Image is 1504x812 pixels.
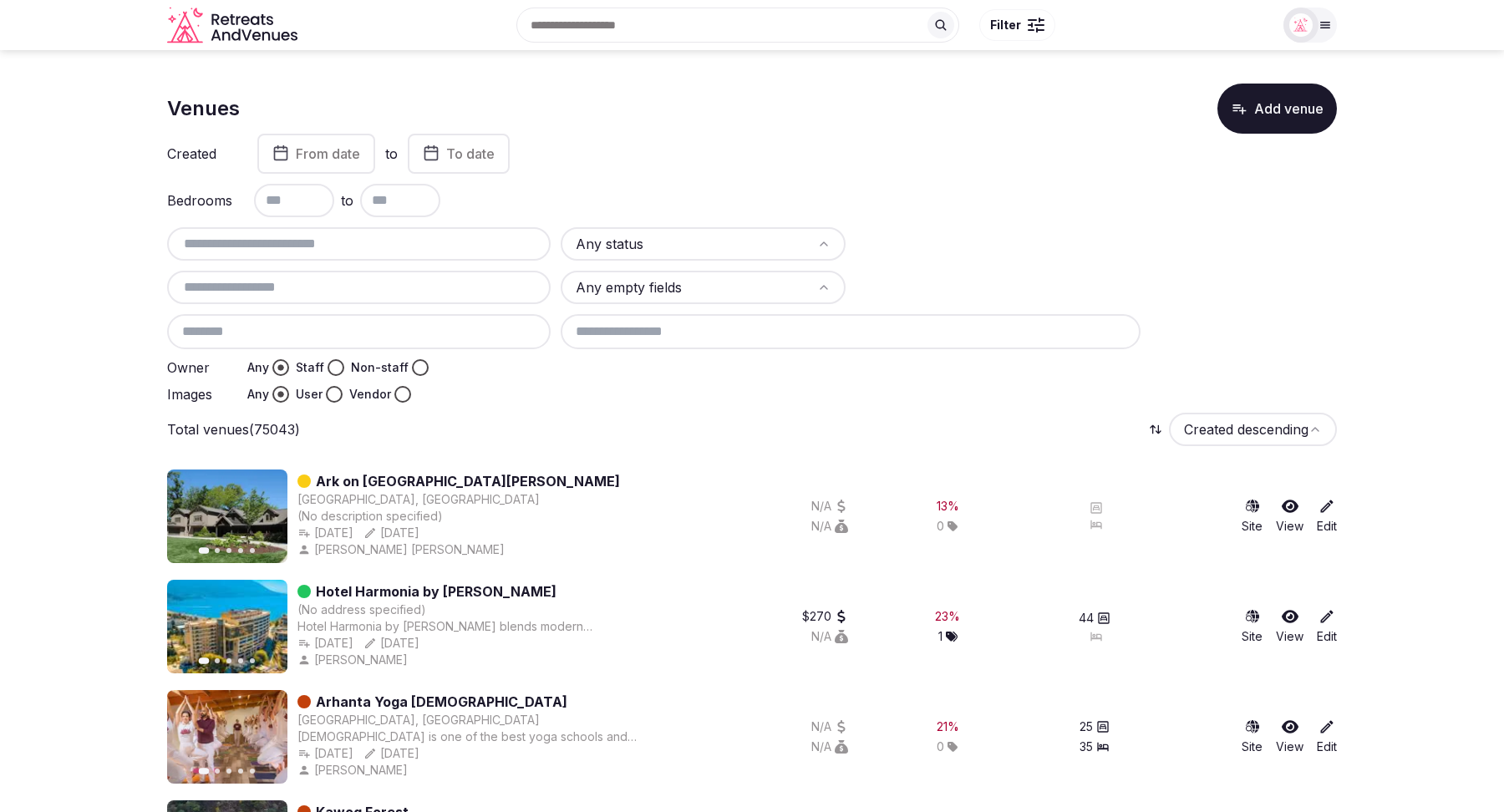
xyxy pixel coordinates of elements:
label: Any [247,386,269,403]
button: Go to slide 3 [226,548,231,553]
button: Go to slide 4 [238,658,243,663]
button: 35 [1080,738,1110,755]
div: Hotel Harmonia by [PERSON_NAME] blends modern sophistication with Montenegrin charm, making it id... [297,618,653,635]
a: Edit [1317,608,1337,645]
button: [PERSON_NAME] [297,652,411,668]
img: Matt Grant Oakes [1289,13,1313,37]
button: N/A [811,718,848,735]
span: 35 [1080,738,1093,755]
a: View [1276,718,1303,755]
div: 21 % [937,718,959,735]
button: [DATE] [363,525,419,541]
button: [DATE] [297,635,353,652]
span: 25 [1080,718,1093,735]
button: Go to slide 5 [250,658,255,663]
button: Add venue [1217,84,1337,134]
button: [DATE] [363,635,419,652]
button: (No address specified) [297,601,426,618]
div: 13 % [937,498,959,515]
button: Go to slide 2 [215,658,220,663]
label: Bedrooms [167,194,234,207]
a: Edit [1317,718,1337,755]
div: [DATE] [363,745,419,762]
button: Filter [979,9,1055,41]
span: To date [446,145,495,162]
button: Go to slide 2 [215,548,220,553]
button: Go to slide 2 [215,769,220,774]
button: To date [408,134,510,174]
div: 23 % [935,608,960,625]
img: Featured image for Arhanta Yoga Ashram [167,690,287,784]
button: From date [257,134,375,174]
svg: Retreats and Venues company logo [167,7,301,44]
button: N/A [811,628,848,645]
span: 44 [1079,610,1094,627]
button: [GEOGRAPHIC_DATA], [GEOGRAPHIC_DATA] [297,712,540,728]
button: [PERSON_NAME] [297,762,411,779]
button: N/A [811,518,848,535]
button: [DATE] [297,745,353,762]
img: Featured image for Ark on Lake Lanier [167,469,287,563]
button: Go to slide 1 [199,658,210,665]
button: N/A [811,498,848,515]
div: (No description specified) [297,508,620,525]
a: View [1276,498,1303,535]
a: Site [1242,498,1263,535]
span: to [341,190,353,211]
span: Filter [990,17,1021,33]
button: Go to slide 5 [250,548,255,553]
button: 25 [1080,718,1110,735]
label: User [296,386,323,403]
button: [PERSON_NAME] [PERSON_NAME] [297,541,508,558]
a: Edit [1317,498,1337,535]
span: 0 [937,738,944,755]
button: Go to slide 1 [199,548,210,555]
label: to [385,145,398,163]
button: $270 [802,608,848,625]
button: Go to slide 1 [199,769,210,775]
button: [DATE] [297,525,353,541]
a: Site [1242,608,1263,645]
label: Vendor [349,386,391,403]
label: Created [167,147,234,160]
button: Go to slide 3 [226,658,231,663]
button: N/A [811,738,848,755]
button: 1 [938,628,958,645]
a: Visit the homepage [167,7,301,44]
img: Featured image for Hotel Harmonia by Dukley [167,580,287,673]
button: 44 [1079,610,1110,627]
label: Non-staff [351,359,409,376]
a: View [1276,608,1303,645]
div: [DEMOGRAPHIC_DATA] is one of the best yoga schools and [DEMOGRAPHIC_DATA] in [GEOGRAPHIC_DATA] an... [297,728,653,745]
label: Any [247,359,269,376]
button: Go to slide 4 [238,769,243,774]
label: Owner [167,361,234,374]
h1: Venues [167,94,240,123]
label: Staff [296,359,324,376]
span: 0 [937,518,944,535]
p: Total venues (75043) [167,420,300,439]
a: Hotel Harmonia by [PERSON_NAME] [316,581,556,601]
a: Site [1242,718,1263,755]
div: [GEOGRAPHIC_DATA], [GEOGRAPHIC_DATA] [297,491,540,508]
a: Arhanta Yoga [DEMOGRAPHIC_DATA] [316,692,567,712]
